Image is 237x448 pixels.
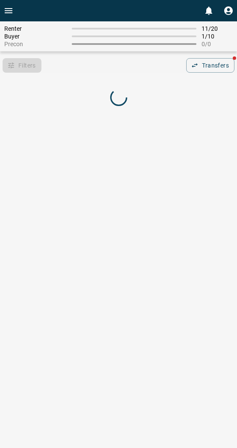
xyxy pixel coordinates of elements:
span: 1 / 10 [202,33,233,40]
span: 0 / 0 [202,41,233,47]
button: Profile [220,2,237,19]
span: Precon [4,41,67,47]
span: Buyer [4,33,67,40]
span: 11 / 20 [202,25,233,32]
button: Transfers [186,58,234,73]
span: Renter [4,25,67,32]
